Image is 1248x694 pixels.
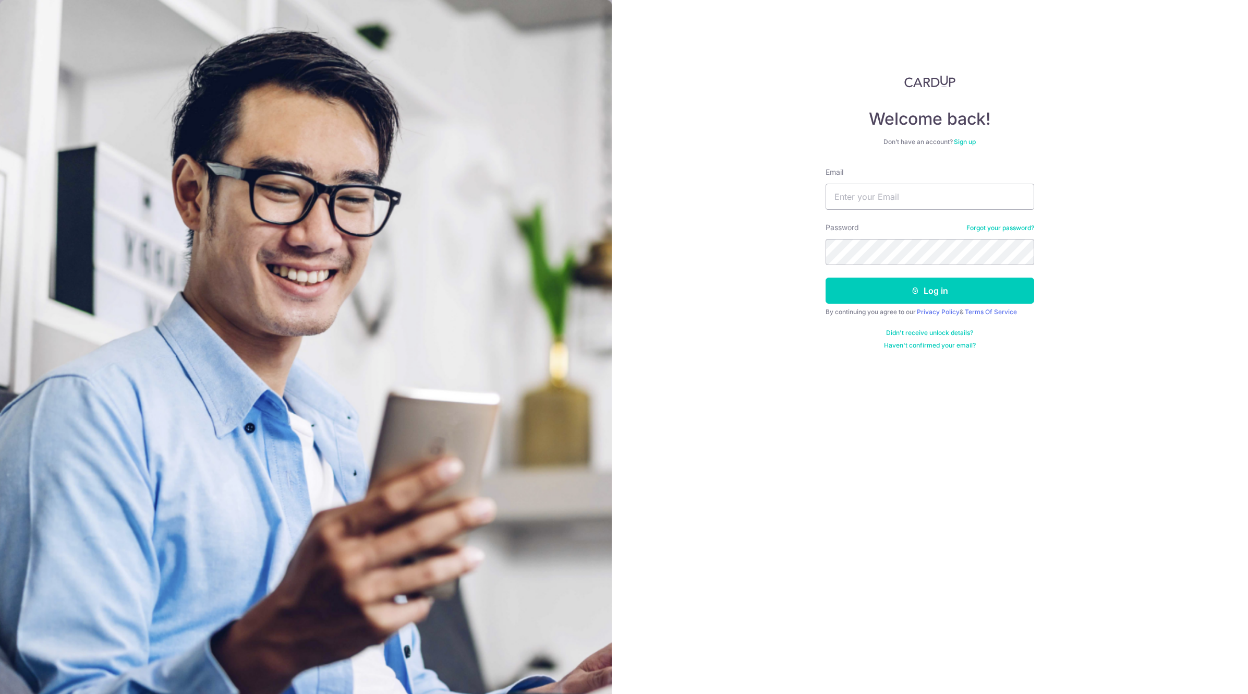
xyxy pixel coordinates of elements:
a: Sign up [954,138,976,146]
a: Didn't receive unlock details? [886,329,973,337]
a: Forgot your password? [966,224,1034,232]
img: CardUp Logo [904,75,955,88]
label: Password [826,222,859,233]
div: By continuing you agree to our & [826,308,1034,316]
button: Log in [826,278,1034,304]
div: Don’t have an account? [826,138,1034,146]
label: Email [826,167,843,177]
h4: Welcome back! [826,109,1034,129]
a: Haven't confirmed your email? [884,341,976,350]
input: Enter your Email [826,184,1034,210]
a: Privacy Policy [917,308,960,316]
a: Terms Of Service [965,308,1017,316]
